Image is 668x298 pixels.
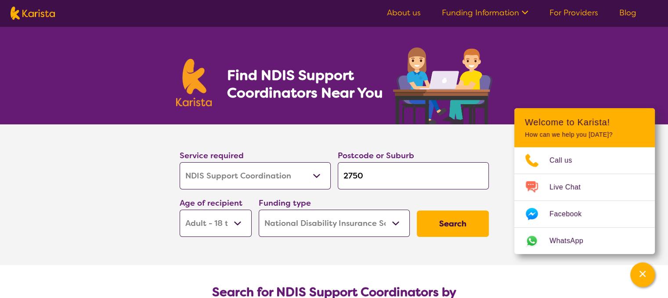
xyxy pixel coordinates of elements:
[338,150,414,161] label: Postcode or Suburb
[549,154,583,167] span: Call us
[180,198,242,208] label: Age of recipient
[525,117,644,127] h2: Welcome to Karista!
[387,7,421,18] a: About us
[525,131,644,138] p: How can we help you [DATE]?
[549,207,592,221] span: Facebook
[514,108,655,254] div: Channel Menu
[176,59,212,106] img: Karista logo
[514,228,655,254] a: Web link opens in a new tab.
[549,181,591,194] span: Live Chat
[549,7,598,18] a: For Providers
[630,262,655,287] button: Channel Menu
[180,150,244,161] label: Service required
[259,198,311,208] label: Funding type
[11,7,55,20] img: Karista logo
[619,7,636,18] a: Blog
[514,147,655,254] ul: Choose channel
[227,66,389,102] h1: Find NDIS Support Coordinators Near You
[338,162,489,189] input: Type
[393,47,492,124] img: support-coordination
[549,234,594,247] span: WhatsApp
[442,7,528,18] a: Funding Information
[417,211,489,237] button: Search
